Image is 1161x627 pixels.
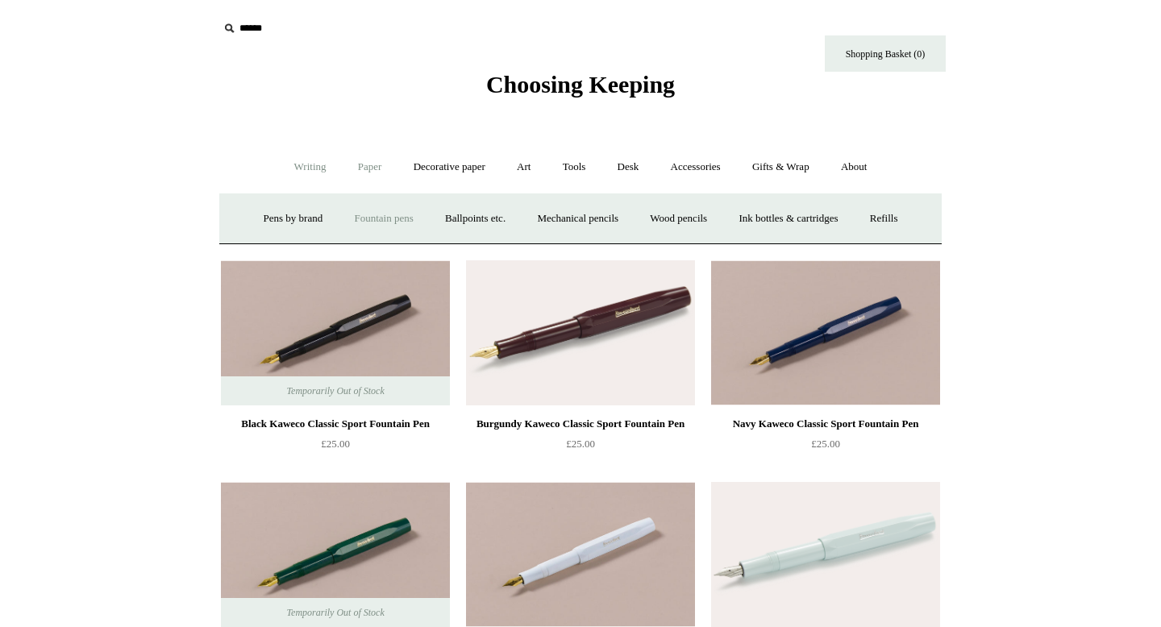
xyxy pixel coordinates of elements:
img: Green Kaweco Classic Sport Fountain Pen [221,482,450,627]
a: Art [502,146,545,189]
a: Green Kaweco Classic Sport Fountain Pen Green Kaweco Classic Sport Fountain Pen Temporarily Out o... [221,482,450,627]
img: Burgundy Kaweco Classic Sport Fountain Pen [466,260,695,405]
a: Black Kaweco Classic Sport Fountain Pen Black Kaweco Classic Sport Fountain Pen Temporarily Out o... [221,260,450,405]
img: Navy Kaweco Classic Sport Fountain Pen [711,260,940,405]
a: Decorative paper [399,146,500,189]
div: Navy Kaweco Classic Sport Fountain Pen [715,414,936,434]
a: Refills [855,197,913,240]
span: £25.00 [811,438,840,450]
a: Accessories [656,146,735,189]
span: Temporarily Out of Stock [270,598,400,627]
a: Choosing Keeping [486,84,675,95]
a: Gifts & Wrap [738,146,824,189]
a: Burgundy Kaweco Classic Sport Fountain Pen £25.00 [466,414,695,480]
a: Desk [603,146,654,189]
img: Mint Kaweco Skyline Sport Fountain Pen [711,482,940,627]
a: Burgundy Kaweco Classic Sport Fountain Pen Burgundy Kaweco Classic Sport Fountain Pen [466,260,695,405]
a: Navy Kaweco Classic Sport Fountain Pen Navy Kaweco Classic Sport Fountain Pen [711,260,940,405]
img: Black Kaweco Classic Sport Fountain Pen [221,260,450,405]
a: Pens by brand [249,197,338,240]
span: Choosing Keeping [486,71,675,98]
a: Ink bottles & cartridges [724,197,852,240]
a: Tools [548,146,601,189]
a: Shopping Basket (0) [825,35,946,72]
a: Navy Kaweco Classic Sport Fountain Pen £25.00 [711,414,940,480]
div: Burgundy Kaweco Classic Sport Fountain Pen [470,414,691,434]
a: Ballpoints etc. [431,197,520,240]
a: Paper [343,146,397,189]
span: £25.00 [566,438,595,450]
a: Fountain pens [339,197,427,240]
a: Wood pencils [635,197,722,240]
img: White Kaweco Classic Sport Fountain Pen [466,482,695,627]
a: About [826,146,882,189]
a: Black Kaweco Classic Sport Fountain Pen £25.00 [221,414,450,480]
span: £25.00 [321,438,350,450]
a: Writing [280,146,341,189]
span: Temporarily Out of Stock [270,376,400,405]
a: Mechanical pencils [522,197,633,240]
div: Black Kaweco Classic Sport Fountain Pen [225,414,446,434]
a: White Kaweco Classic Sport Fountain Pen White Kaweco Classic Sport Fountain Pen [466,482,695,627]
a: Mint Kaweco Skyline Sport Fountain Pen Mint Kaweco Skyline Sport Fountain Pen [711,482,940,627]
